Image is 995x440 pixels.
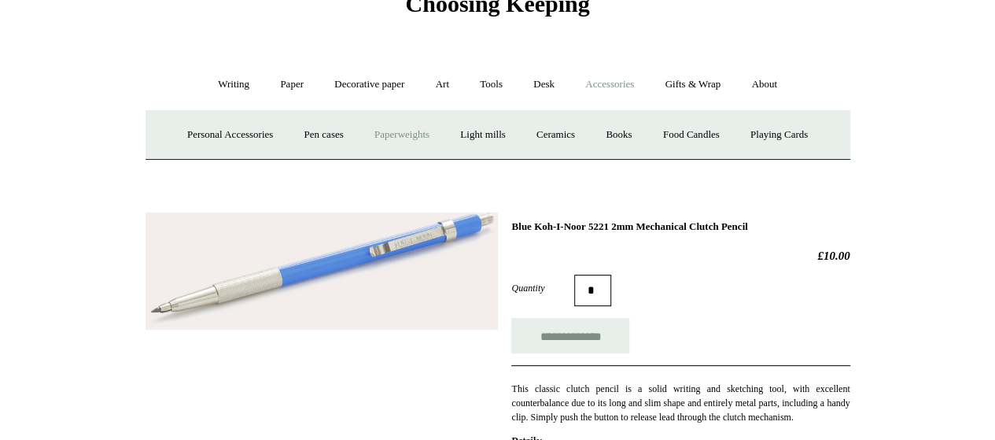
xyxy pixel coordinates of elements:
[289,114,357,156] a: Pen cases
[650,64,735,105] a: Gifts & Wrap
[519,64,569,105] a: Desk
[571,64,648,105] a: Accessories
[649,114,734,156] a: Food Candles
[146,213,498,330] img: Blue Koh-I-Noor 5221 2mm Mechanical Clutch Pencil
[522,114,589,156] a: Ceramics
[511,382,849,424] p: This classic clutch pencil is a solid writing and sketching tool, with excellent counterbalance d...
[511,220,849,233] h1: Blue Koh-I-Noor 5221 2mm Mechanical Clutch Pencil
[466,64,517,105] a: Tools
[591,114,646,156] a: Books
[446,114,519,156] a: Light mills
[511,249,849,263] h2: £10.00
[266,64,318,105] a: Paper
[360,114,444,156] a: Paperweights
[405,3,589,14] a: Choosing Keeping
[511,281,574,295] label: Quantity
[422,64,463,105] a: Art
[737,64,791,105] a: About
[320,64,418,105] a: Decorative paper
[736,114,822,156] a: Playing Cards
[204,64,263,105] a: Writing
[173,114,287,156] a: Personal Accessories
